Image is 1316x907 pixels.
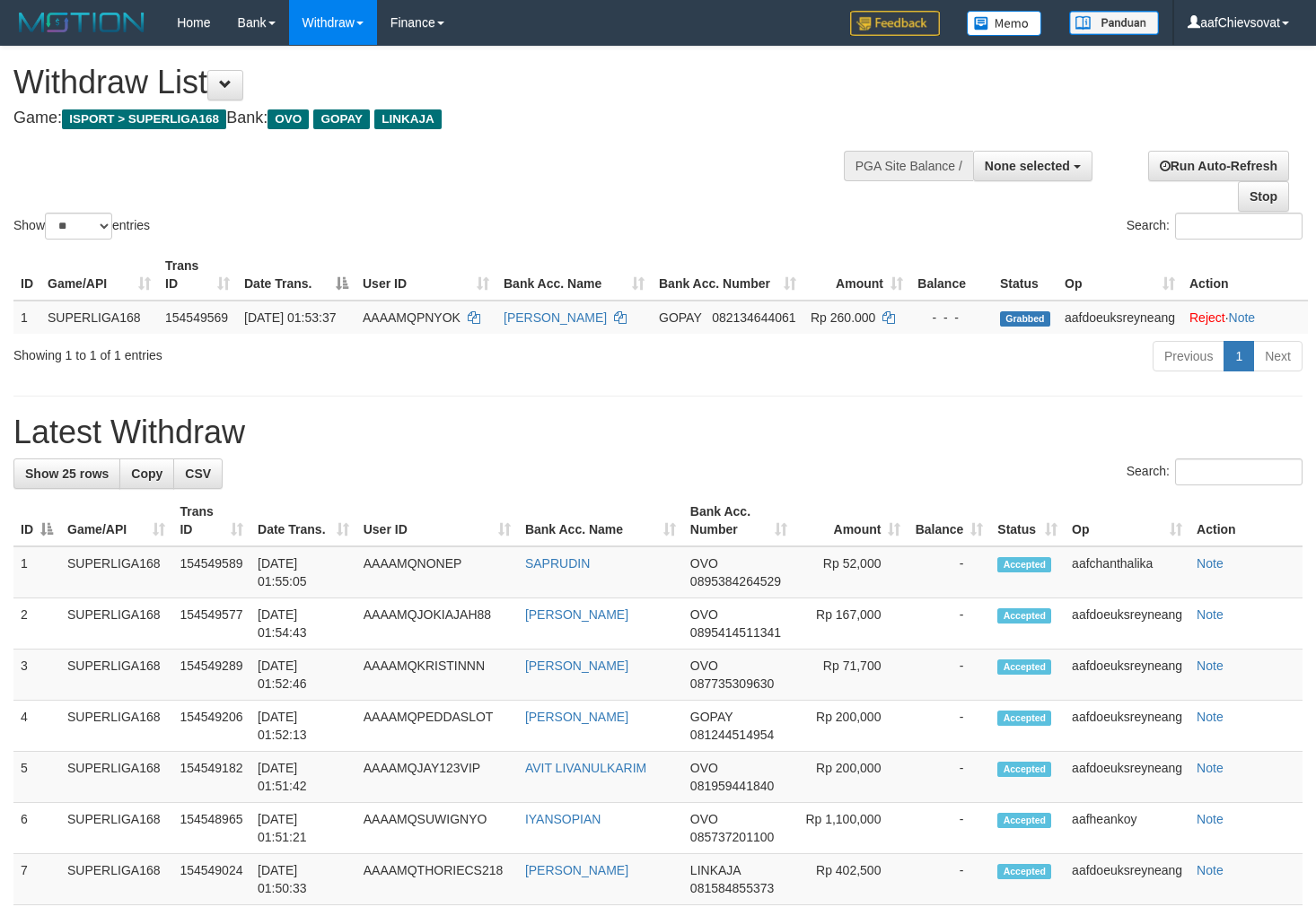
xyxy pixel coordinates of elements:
td: 154549289 [172,650,250,701]
td: [DATE] 01:51:21 [250,803,356,854]
span: Copy [131,467,162,481]
td: 154549182 [172,752,250,803]
th: Bank Acc. Name: activate to sort column ascending [518,495,683,546]
td: 154549206 [172,701,250,752]
td: AAAAMQTHORIECS218 [356,854,518,905]
a: [PERSON_NAME] [504,310,607,325]
img: MOTION_logo.png [13,9,150,36]
span: AAAAMQPNYOK [363,310,461,325]
th: Game/API: activate to sort column ascending [60,495,172,546]
a: Note [1197,710,1224,724]
div: PGA Site Balance / [844,151,973,181]
th: Bank Acc. Number: activate to sort column ascending [652,249,803,301]
td: Rp 71,700 [794,650,908,701]
td: Rp 52,000 [794,546,908,598]
td: [DATE] 01:52:46 [250,650,356,701]
td: aafdoeuksreyneang [1065,598,1189,650]
td: Rp 200,000 [794,752,908,803]
th: Balance: activate to sort column ascending [908,495,990,546]
th: Trans ID: activate to sort column ascending [172,495,250,546]
span: Show 25 rows [25,467,109,481]
label: Search: [1127,458,1303,485]
td: 7 [13,854,60,905]
td: aafdoeuksreyneang [1065,701,1189,752]
a: AVIT LIVANULKARIM [525,761,646,775]
span: Copy 081959441840 to clipboard [690,779,774,793]
td: 154549589 [172,546,250,598]
th: Game/API: activate to sort column ascending [40,249,158,301]
img: panduan.png [1069,11,1159,35]
td: · [1182,301,1308,334]
a: Show 25 rows [13,458,120,489]
th: Op: activate to sort column ascending [1057,249,1182,301]
img: Button%20Memo.svg [967,11,1042,36]
span: [DATE] 01:53:37 [244,310,336,325]
a: [PERSON_NAME] [525,607,628,622]
td: - [908,546,990,598]
td: 5 [13,752,60,803]
a: Next [1253,341,1303,371]
span: LINKAJA [374,109,442,129]
th: Date Trans.: activate to sort column descending [237,249,355,301]
td: aafchanthalika [1065,546,1189,598]
th: Op: activate to sort column ascending [1065,495,1189,546]
select: Showentries [45,213,112,240]
span: Accepted [997,659,1051,675]
a: Note [1197,658,1224,673]
span: GOPAY [690,710,733,724]
th: User ID: activate to sort column ascending [356,495,518,546]
th: User ID: activate to sort column ascending [355,249,496,301]
span: Accepted [997,711,1051,726]
th: Amount: activate to sort column ascending [794,495,908,546]
span: Accepted [997,813,1051,828]
span: Accepted [997,557,1051,572]
a: Previous [1153,341,1224,371]
td: SUPERLIGA168 [60,546,172,598]
td: SUPERLIGA168 [60,752,172,803]
td: 2 [13,598,60,650]
td: AAAAMQPEDDASLOT [356,701,518,752]
td: SUPERLIGA168 [60,854,172,905]
span: 154549569 [165,310,228,325]
td: Rp 167,000 [794,598,908,650]
th: Action [1189,495,1303,546]
span: Copy 087735309630 to clipboard [690,676,774,691]
td: aafdoeuksreyneang [1065,650,1189,701]
a: Note [1197,812,1224,826]
img: Feedback.jpg [850,11,940,36]
td: 154549577 [172,598,250,650]
a: [PERSON_NAME] [525,710,628,724]
div: Showing 1 to 1 of 1 entries [13,339,535,364]
th: Status: activate to sort column ascending [990,495,1065,546]
td: - [908,701,990,752]
td: aafdoeuksreyneang [1065,854,1189,905]
h4: Game: Bank: [13,109,859,127]
span: Rp 260.000 [811,310,875,325]
td: AAAAMQSUWIGNYO [356,803,518,854]
td: AAAAMQKRISTINNN [356,650,518,701]
td: AAAAMQJAY123VIP [356,752,518,803]
a: CSV [173,458,223,489]
span: CSV [185,467,211,481]
td: SUPERLIGA168 [40,301,158,334]
td: 154549024 [172,854,250,905]
a: [PERSON_NAME] [525,658,628,673]
td: 6 [13,803,60,854]
span: Accepted [997,608,1051,624]
a: Stop [1238,181,1289,212]
a: Reject [1189,310,1225,325]
td: [DATE] 01:55:05 [250,546,356,598]
h1: Withdraw List [13,65,859,100]
td: AAAAMQNONEP [356,546,518,598]
span: OVO [690,658,718,673]
td: 1 [13,546,60,598]
a: Note [1197,761,1224,775]
span: GOPAY [313,109,370,129]
th: ID: activate to sort column descending [13,495,60,546]
a: Note [1197,863,1224,877]
span: OVO [690,761,718,775]
td: Rp 402,500 [794,854,908,905]
input: Search: [1175,458,1303,485]
a: IYANSOPIAN [525,812,601,826]
td: - [908,598,990,650]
